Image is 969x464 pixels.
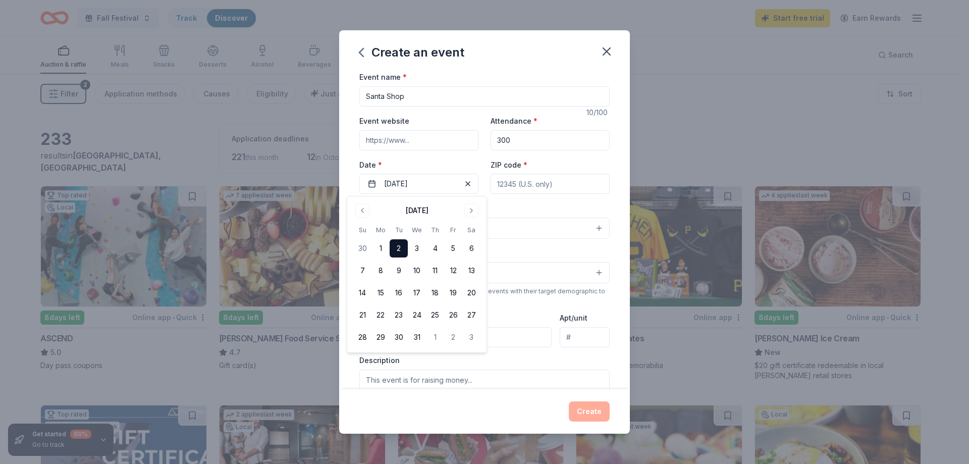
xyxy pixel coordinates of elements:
[371,306,390,324] button: 22
[462,239,480,257] button: 6
[371,262,390,280] button: 8
[406,204,428,217] div: [DATE]
[560,313,587,323] label: Apt/unit
[408,225,426,235] th: Wednesday
[491,130,610,150] input: 20
[390,284,408,302] button: 16
[462,284,480,302] button: 20
[462,306,480,324] button: 27
[462,262,480,280] button: 13
[353,262,371,280] button: 7
[353,328,371,346] button: 28
[359,86,610,107] input: Spring Fundraiser
[491,116,537,126] label: Attendance
[444,284,462,302] button: 19
[353,225,371,235] th: Sunday
[359,72,407,82] label: Event name
[444,328,462,346] button: 2
[371,328,390,346] button: 29
[462,328,480,346] button: 3
[426,262,444,280] button: 11
[359,116,409,126] label: Event website
[371,284,390,302] button: 15
[491,160,527,170] label: ZIP code
[353,284,371,302] button: 14
[371,239,390,257] button: 1
[390,262,408,280] button: 9
[359,355,400,366] label: Description
[359,174,478,194] button: [DATE]
[462,225,480,235] th: Saturday
[390,328,408,346] button: 30
[444,225,462,235] th: Friday
[353,239,371,257] button: 30
[390,306,408,324] button: 23
[426,225,444,235] th: Thursday
[390,239,408,257] button: 2
[491,174,610,194] input: 12345 (U.S. only)
[408,306,426,324] button: 24
[426,284,444,302] button: 18
[426,328,444,346] button: 1
[371,225,390,235] th: Monday
[426,239,444,257] button: 4
[408,284,426,302] button: 17
[359,160,478,170] label: Date
[426,306,444,324] button: 25
[359,44,464,61] div: Create an event
[359,130,478,150] input: https://www...
[408,328,426,346] button: 31
[444,306,462,324] button: 26
[464,203,478,218] button: Go to next month
[586,107,610,119] div: 10 /100
[355,203,369,218] button: Go to previous month
[408,262,426,280] button: 10
[444,239,462,257] button: 5
[408,239,426,257] button: 3
[444,262,462,280] button: 12
[560,327,610,347] input: #
[353,306,371,324] button: 21
[390,225,408,235] th: Tuesday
